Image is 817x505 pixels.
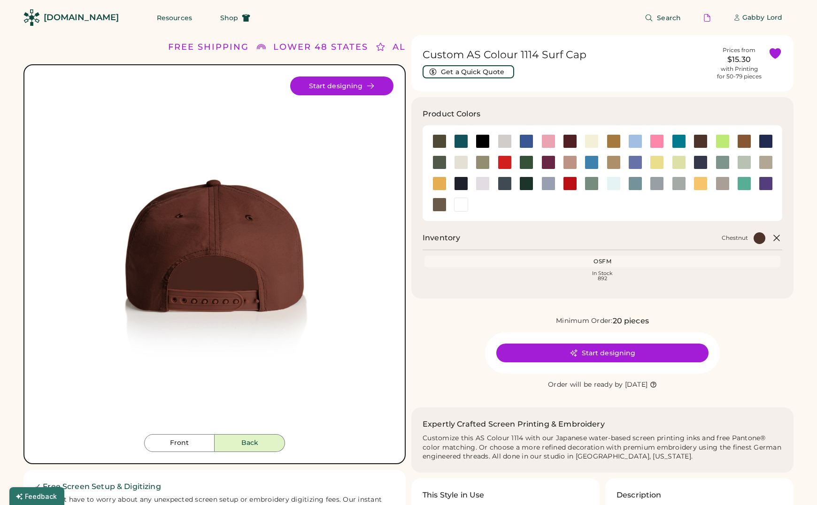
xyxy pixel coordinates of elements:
div: Customize this AS Colour 1114 with our Japanese water-based screen printing inks and free Pantone... [423,434,782,462]
span: Shop [220,15,238,21]
button: Start designing [290,77,393,95]
div: Gabby Lord [742,13,782,23]
div: ALL ORDERS [393,41,458,54]
div: Chestnut [722,234,748,242]
div: [DOMAIN_NAME] [44,12,119,23]
img: Rendered Logo - Screens [23,9,40,26]
span: Search [657,15,681,21]
h2: ✓ Free Screen Setup & Digitizing [35,481,394,492]
div: 1114 Style Image [36,77,393,434]
div: LOWER 48 STATES [273,41,368,54]
div: [DATE] [625,380,648,390]
h2: Expertly Crafted Screen Printing & Embroidery [423,419,605,430]
button: Resources [146,8,203,27]
button: Front [144,434,215,452]
iframe: Front Chat [772,463,813,503]
div: FREE SHIPPING [168,41,249,54]
button: Shop [209,8,262,27]
h3: Description [617,490,662,501]
h1: Custom AS Colour 1114 Surf Cap [423,48,710,61]
div: OSFM [426,258,778,265]
div: Prices from [723,46,755,54]
div: $15.30 [716,54,763,65]
button: Back [215,434,285,452]
div: In Stock 892 [426,271,778,281]
div: Order will be ready by [548,380,623,390]
h3: This Style in Use [423,490,485,501]
button: Get a Quick Quote [423,65,514,78]
button: Search [633,8,692,27]
div: with Printing for 50-79 pieces [717,65,762,80]
h3: Product Colors [423,108,480,120]
img: 1114 - Chestnut Back Image [36,77,393,434]
button: Start designing [496,344,709,362]
div: 20 pieces [613,315,649,327]
h2: Inventory [423,232,460,244]
div: Minimum Order: [556,316,613,326]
